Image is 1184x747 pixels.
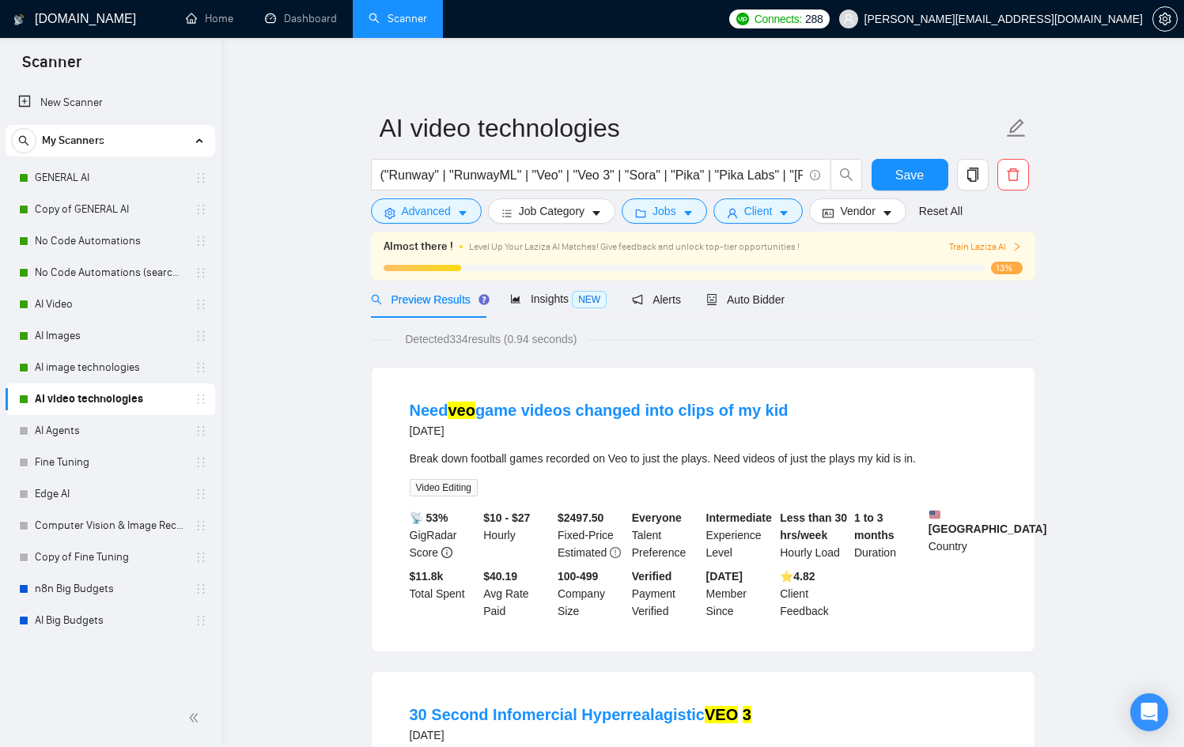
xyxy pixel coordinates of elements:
[265,12,337,25] a: dashboardDashboard
[195,424,207,437] span: holder
[9,51,94,84] span: Scanner
[35,352,185,383] a: AI image technologies
[371,293,485,306] span: Preview Results
[18,87,202,119] a: New Scanner
[35,415,185,447] a: AI Agents
[991,262,1023,274] span: 13%
[410,450,997,467] div: Break down football games recorded on Veo to just the plays. Need videos of just the plays my kid...
[554,568,629,620] div: Company Size
[371,198,482,224] button: settingAdvancedcaret-down
[402,202,451,220] span: Advanced
[809,198,906,224] button: idcardVendorcaret-down
[1006,118,1027,138] span: edit
[780,511,847,541] b: Less than 30 hrs/week
[558,511,603,524] b: $ 2497.50
[195,298,207,311] span: holder
[35,383,185,415] a: AI video technologies
[736,13,749,25] img: upwork-logo.png
[410,402,789,419] a: Needveogame videos changed into clips of my kid
[407,509,481,561] div: GigRadar Score
[35,510,185,541] a: Computer Vision & Image Recognition
[394,330,588,348] span: Detected 334 results (0.94 seconds)
[998,168,1028,182] span: delete
[854,511,895,541] b: 1 to 3 months
[851,509,925,561] div: Duration
[653,202,676,220] span: Jobs
[35,605,185,636] a: AI Big Budgets
[380,165,803,185] input: Search Freelance Jobs...
[510,292,607,305] span: Insights
[195,456,207,469] span: holder
[488,198,615,224] button: barsJob Categorycaret-down
[410,570,444,583] b: $ 11.8k
[410,421,789,440] div: [DATE]
[483,511,530,524] b: $10 - $27
[410,511,448,524] b: 📡 53%
[703,568,777,620] div: Member Since
[831,168,861,182] span: search
[35,541,185,573] a: Copy of Fine Tuning
[610,547,621,558] span: exclamation-circle
[558,546,607,559] span: Estimated
[12,135,36,146] span: search
[195,203,207,216] span: holder
[929,509,940,520] img: 🇺🇸
[469,241,800,252] span: Level Up Your Laziza AI Matches! Give feedback and unlock top-tier opportunities !
[510,293,521,304] span: area-chart
[727,207,738,219] span: user
[195,361,207,374] span: holder
[840,202,875,220] span: Vendor
[384,207,395,219] span: setting
[929,509,1047,535] b: [GEOGRAPHIC_DATA]
[35,194,185,225] a: Copy of GENERAL AI
[369,12,427,25] a: searchScanner
[830,159,862,191] button: search
[872,159,948,191] button: Save
[35,162,185,194] a: GENERAL AI
[629,509,703,561] div: Talent Preference
[632,294,643,305] span: notification
[706,294,717,305] span: robot
[1152,13,1178,25] a: setting
[778,207,789,219] span: caret-down
[195,393,207,406] span: holder
[13,7,25,32] img: logo
[195,519,207,532] span: holder
[810,170,820,180] span: info-circle
[35,447,185,478] a: Fine Tuning
[635,207,646,219] span: folder
[35,573,185,605] a: n8n Big Budgets
[823,207,834,219] span: idcard
[35,257,185,289] a: No Code Automations (search only in Tites)
[622,198,707,224] button: folderJobscaret-down
[35,320,185,352] a: AI Images
[35,225,185,257] a: No Code Automations
[997,159,1029,191] button: delete
[448,402,475,419] mark: veo
[706,511,772,524] b: Intermediate
[755,10,802,28] span: Connects:
[777,509,851,561] div: Hourly Load
[195,488,207,500] span: holder
[410,706,751,723] a: 30 Second Infomercial HyperrealagisticVEO 3
[632,570,672,583] b: Verified
[558,570,598,583] b: 100-499
[371,294,382,305] span: search
[410,726,751,745] div: [DATE]
[1153,13,1177,25] span: setting
[591,207,602,219] span: caret-down
[744,202,773,220] span: Client
[195,583,207,595] span: holder
[195,235,207,247] span: holder
[683,207,694,219] span: caret-down
[195,551,207,564] span: holder
[554,509,629,561] div: Fixed-Price
[457,207,468,219] span: caret-down
[957,159,989,191] button: copy
[705,706,738,723] mark: VEO
[380,108,1003,148] input: Scanner name...
[919,202,963,220] a: Reset All
[743,706,751,723] mark: 3
[706,293,785,306] span: Auto Bidder
[895,165,924,185] span: Save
